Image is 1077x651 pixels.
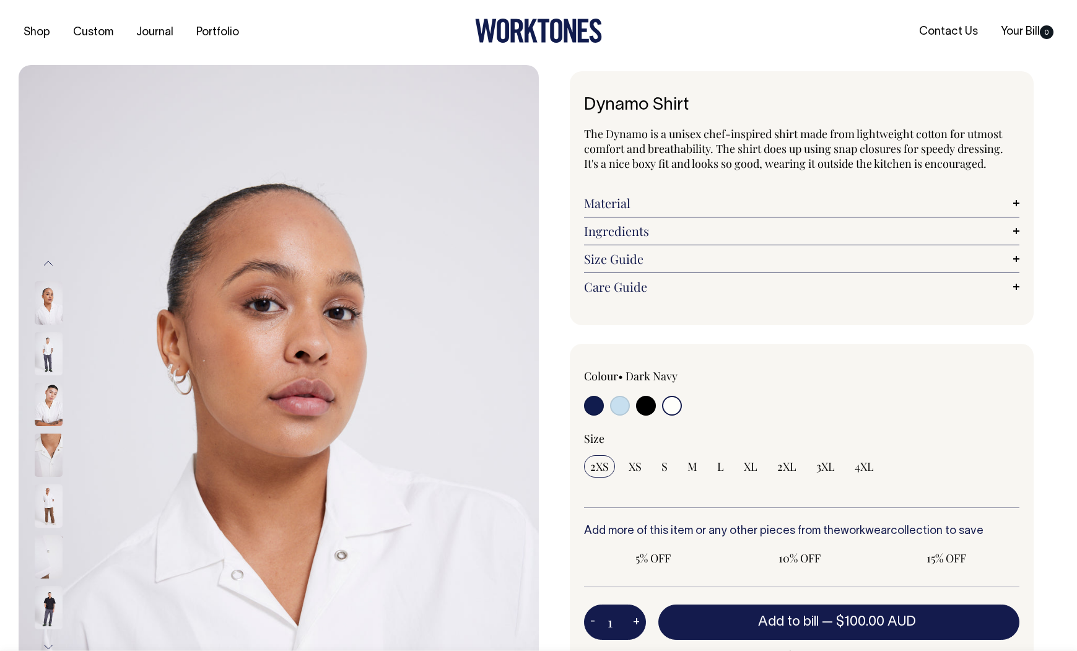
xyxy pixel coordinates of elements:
[681,455,704,478] input: M
[584,455,615,478] input: 2XS
[35,535,63,579] img: off-white
[584,251,1020,266] a: Size Guide
[191,22,244,43] a: Portfolio
[590,551,717,566] span: 5% OFF
[584,96,1020,115] h1: Dynamo Shirt
[584,547,723,569] input: 5% OFF
[35,484,63,528] img: off-white
[627,610,646,635] button: +
[687,459,697,474] span: M
[584,525,1020,538] h6: Add more of this item or any other pieces from the collection to save
[35,586,63,629] img: black
[584,610,601,635] button: -
[810,455,841,478] input: 3XL
[848,455,880,478] input: 4XL
[883,551,1009,566] span: 15% OFF
[584,279,1020,294] a: Care Guide
[744,459,757,474] span: XL
[68,22,118,43] a: Custom
[816,459,835,474] span: 3XL
[738,455,764,478] input: XL
[618,369,623,383] span: •
[35,434,63,477] img: off-white
[1040,25,1053,39] span: 0
[590,459,609,474] span: 2XS
[822,616,919,628] span: —
[777,459,796,474] span: 2XL
[730,547,869,569] input: 10% OFF
[661,459,668,474] span: S
[711,455,730,478] input: L
[717,459,724,474] span: L
[584,196,1020,211] a: Material
[584,369,758,383] div: Colour
[629,459,642,474] span: XS
[658,605,1020,639] button: Add to bill —$100.00 AUD
[584,224,1020,238] a: Ingredients
[19,22,55,43] a: Shop
[876,547,1015,569] input: 15% OFF
[914,22,983,42] a: Contact Us
[758,616,819,628] span: Add to bill
[840,526,891,536] a: workwear
[771,455,803,478] input: 2XL
[996,22,1058,42] a: Your Bill0
[39,250,58,277] button: Previous
[836,616,916,628] span: $100.00 AUD
[584,126,1003,171] span: The Dynamo is a unisex chef-inspired shirt made from lightweight cotton for utmost comfort and br...
[584,431,1020,446] div: Size
[131,22,178,43] a: Journal
[626,369,678,383] label: Dark Navy
[655,455,674,478] input: S
[35,332,63,375] img: off-white
[736,551,863,566] span: 10% OFF
[35,383,63,426] img: off-white
[855,459,874,474] span: 4XL
[35,281,63,325] img: off-white
[622,455,648,478] input: XS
